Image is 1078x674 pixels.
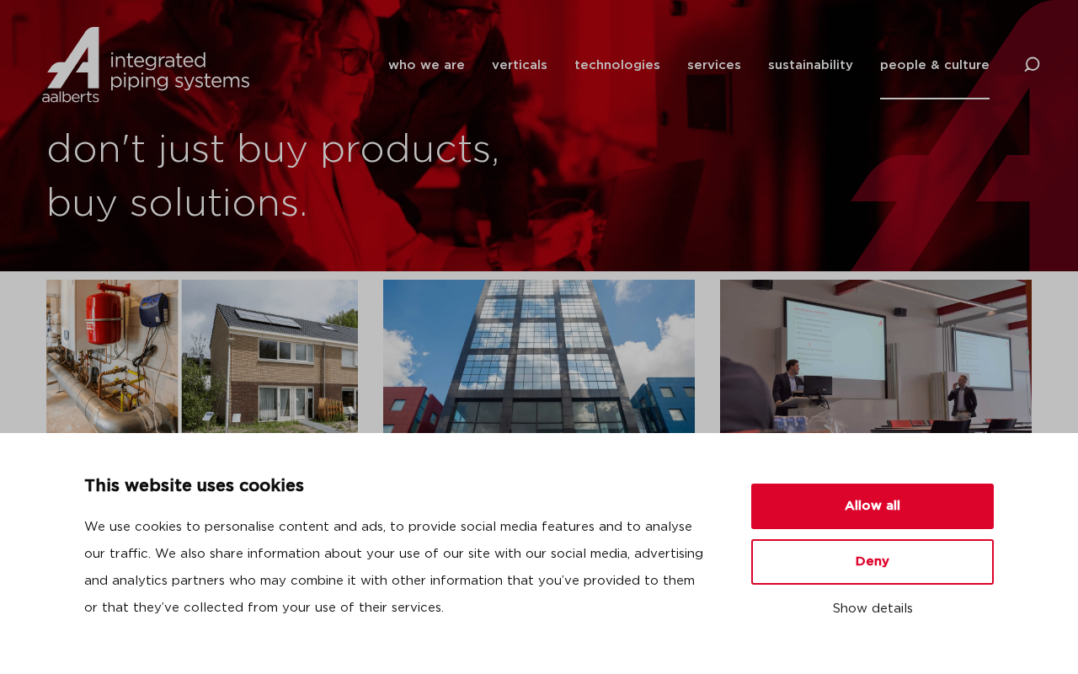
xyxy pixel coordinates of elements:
nav: Menu [388,31,990,99]
h1: don't just buy products, buy solutions. [46,124,531,232]
button: Allow all [751,484,994,529]
a: verticals [492,31,547,99]
button: Deny [751,539,994,585]
button: Show details [751,595,994,623]
a: technologies [574,31,660,99]
a: services [687,31,741,99]
a: sustainability [768,31,853,99]
p: This website uses cookies [84,473,711,500]
p: We use cookies to personalise content and ads, to provide social media features and to analyse ou... [84,514,711,622]
a: who we are [388,31,465,99]
a: people & culture [880,31,990,99]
